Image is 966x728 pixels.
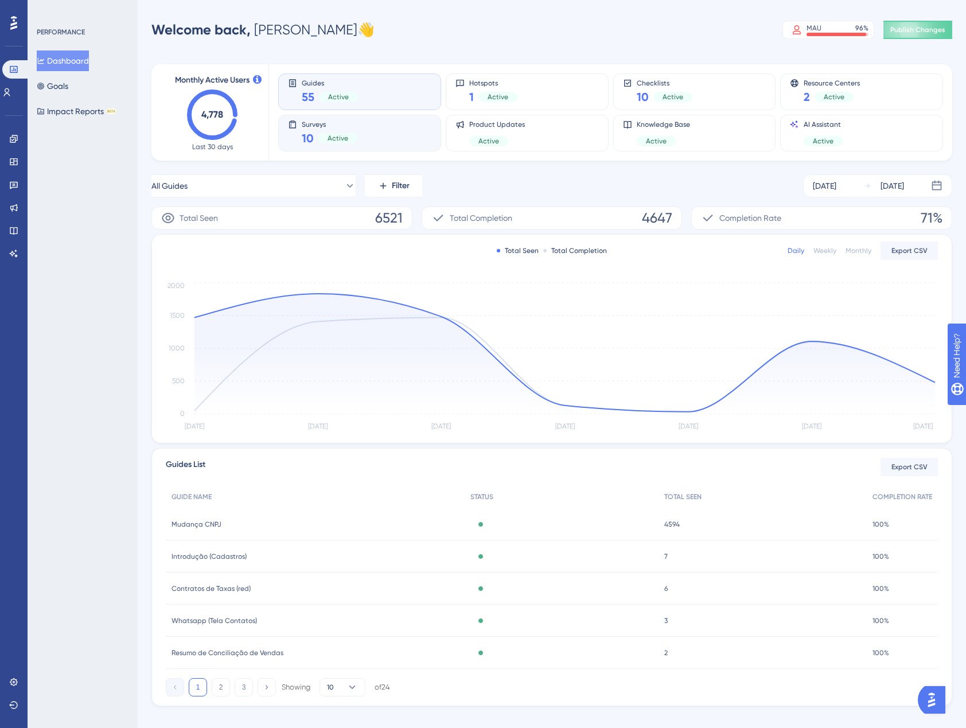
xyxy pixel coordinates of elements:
span: 2 [664,648,668,657]
span: TOTAL SEEN [664,492,702,501]
tspan: 2000 [168,282,185,290]
tspan: [DATE] [802,422,821,430]
span: Filter [392,179,410,193]
tspan: [DATE] [308,422,328,430]
span: 71% [921,209,942,227]
button: Publish Changes [883,21,952,39]
span: Active [478,137,499,146]
span: Resumo de Conciliação de Vendas [172,648,283,657]
span: 4594 [664,520,680,529]
span: Total Completion [450,211,512,225]
span: Last 30 days [192,142,233,151]
span: 4647 [642,209,672,227]
span: STATUS [470,492,493,501]
span: All Guides [151,179,188,193]
div: Daily [788,246,804,255]
span: Need Help? [27,3,72,17]
div: Total Completion [543,246,607,255]
span: 10 [637,89,649,105]
span: Active [663,92,683,102]
div: Monthly [846,246,871,255]
div: Weekly [813,246,836,255]
span: Active [328,134,348,143]
tspan: [DATE] [913,422,933,430]
span: Export CSV [891,462,928,472]
button: Dashboard [37,50,89,71]
tspan: 1000 [169,344,185,352]
iframe: UserGuiding AI Assistant Launcher [918,683,952,717]
span: Welcome back, [151,21,251,38]
div: of 24 [375,682,390,692]
span: Monthly Active Users [175,73,250,87]
button: Impact ReportsBETA [37,101,116,122]
tspan: 1500 [170,312,185,320]
span: Knowledge Base [637,120,690,129]
span: Hotspots [469,79,517,87]
span: Product Updates [469,120,525,129]
tspan: 500 [172,377,185,385]
span: Active [328,92,349,102]
span: Completion Rate [719,211,781,225]
button: All Guides [151,174,356,197]
span: Guides List [166,458,205,476]
div: 96 % [855,24,868,33]
button: 10 [320,678,365,696]
tspan: 0 [180,410,185,418]
tspan: [DATE] [555,422,575,430]
button: Filter [365,174,422,197]
div: [PERSON_NAME] 👋 [151,21,375,39]
span: Whatsapp (Tela Contatos) [172,616,257,625]
span: Export CSV [891,246,928,255]
span: 6 [664,584,668,593]
tspan: [DATE] [679,422,698,430]
text: 4,778 [201,109,223,120]
button: 1 [189,678,207,696]
span: 100% [872,616,889,625]
span: 100% [872,552,889,561]
button: 3 [235,678,253,696]
span: Introdução (Cadastros) [172,552,247,561]
span: 55 [302,89,314,105]
div: Total Seen [497,246,539,255]
div: BETA [106,108,116,114]
span: Active [646,137,667,146]
div: PERFORMANCE [37,28,85,37]
span: COMPLETION RATE [872,492,932,501]
span: 100% [872,584,889,593]
span: 1 [469,89,474,105]
span: 3 [664,616,668,625]
span: Guides [302,79,358,87]
span: 7 [664,552,668,561]
span: 6521 [375,209,403,227]
span: Resource Centers [804,79,860,87]
div: MAU [807,24,821,33]
span: 10 [302,130,314,146]
span: Total Seen [180,211,218,225]
span: Checklists [637,79,692,87]
span: Contratos de Taxas (red) [172,584,251,593]
span: Active [488,92,508,102]
div: [DATE] [813,179,836,193]
span: GUIDE NAME [172,492,212,501]
span: Active [813,137,833,146]
span: 10 [327,683,334,692]
button: 2 [212,678,230,696]
tspan: [DATE] [185,422,204,430]
span: Surveys [302,120,357,128]
button: Export CSV [881,242,938,260]
div: [DATE] [881,179,904,193]
tspan: [DATE] [431,422,451,430]
div: Showing [282,682,310,692]
span: 2 [804,89,810,105]
span: Mudança CNPJ [172,520,221,529]
span: 100% [872,648,889,657]
button: Goals [37,76,68,96]
span: Active [824,92,844,102]
button: Export CSV [881,458,938,476]
span: 100% [872,520,889,529]
span: Publish Changes [890,25,945,34]
span: AI Assistant [804,120,843,129]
